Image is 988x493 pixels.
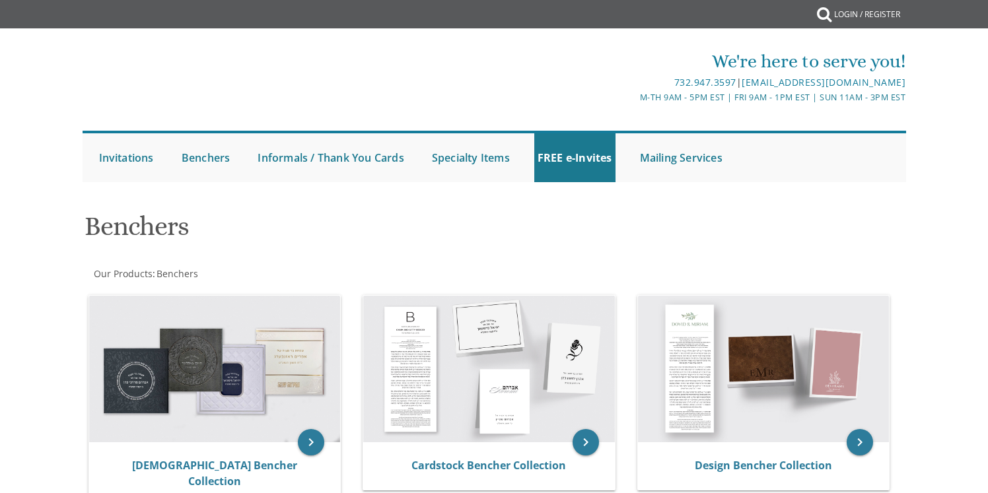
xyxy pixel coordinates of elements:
[357,75,905,90] div: |
[157,267,198,280] span: Benchers
[363,296,615,442] img: Cardstock Bencher Collection
[695,458,832,473] a: Design Bencher Collection
[132,458,297,488] a: [DEMOGRAPHIC_DATA] Bencher Collection
[85,212,623,251] h1: Benchers
[155,267,198,280] a: Benchers
[357,90,905,104] div: M-Th 9am - 5pm EST | Fri 9am - 1pm EST | Sun 11am - 3pm EST
[357,48,905,75] div: We're here to serve you!
[847,429,873,455] a: keyboard_arrow_right
[742,76,905,88] a: [EMAIL_ADDRESS][DOMAIN_NAME]
[254,133,407,182] a: Informals / Thank You Cards
[573,429,599,455] a: keyboard_arrow_right
[178,133,234,182] a: Benchers
[96,133,157,182] a: Invitations
[89,296,341,442] img: Judaica Bencher Collection
[92,267,153,280] a: Our Products
[429,133,513,182] a: Specialty Items
[637,133,726,182] a: Mailing Services
[674,76,736,88] a: 732.947.3597
[298,429,324,455] a: keyboard_arrow_right
[83,267,495,280] div: :
[534,133,616,182] a: FREE e-Invites
[638,296,890,442] img: Design Bencher Collection
[411,458,566,473] a: Cardstock Bencher Collection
